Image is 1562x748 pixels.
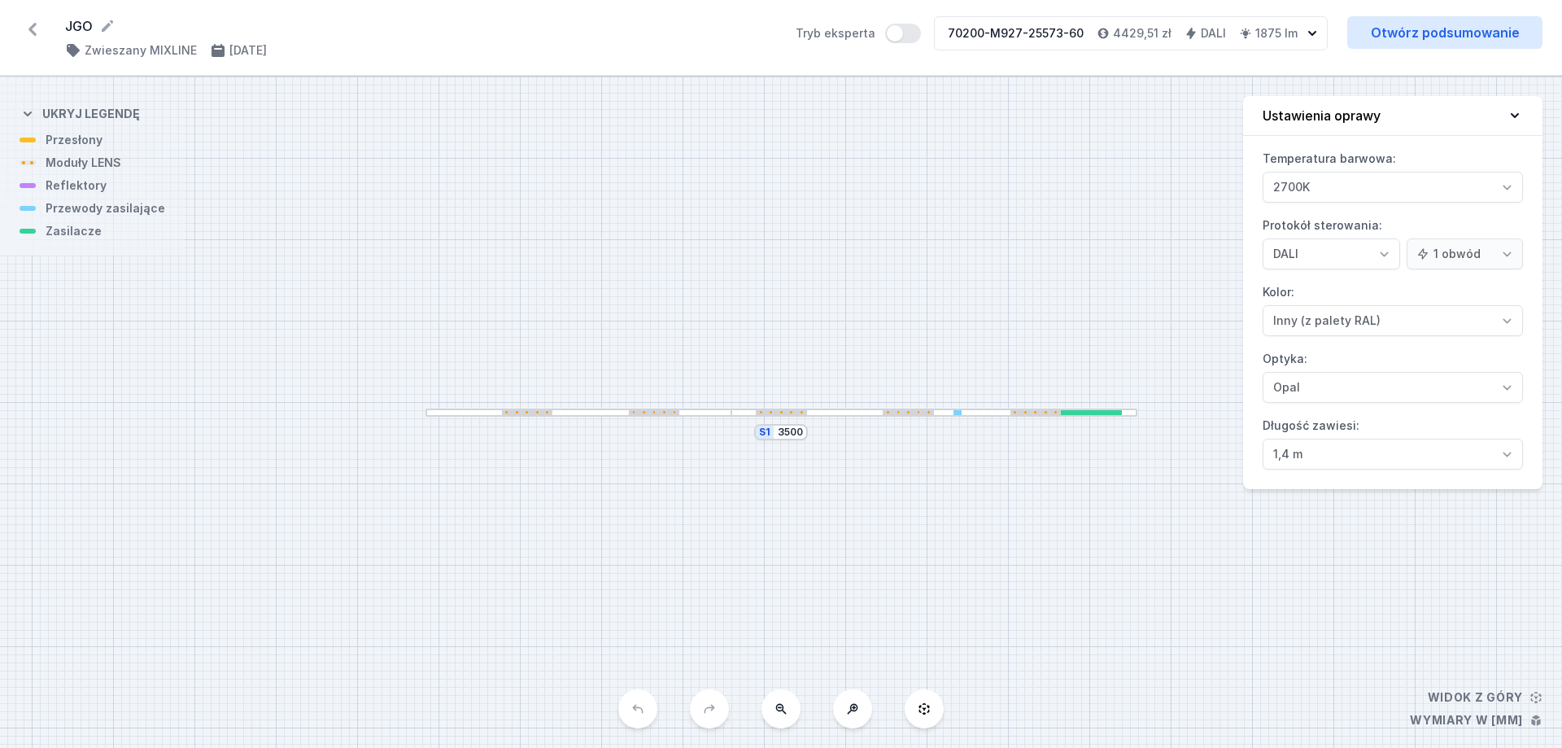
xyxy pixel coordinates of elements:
[934,16,1328,50] button: 70200-M927-25573-604429,51 złDALI1875 lm
[1263,238,1400,269] select: Protokół sterowania:
[1113,25,1171,42] h4: 4429,51 zł
[1263,372,1523,403] select: Optyka:
[99,18,116,34] button: Edytuj nazwę projektu
[229,42,267,59] h4: [DATE]
[1263,346,1523,403] label: Optyka:
[948,25,1084,42] div: 70200-M927-25573-60
[1347,16,1542,49] a: Otwórz podsumowanie
[20,93,140,132] button: Ukryj legendę
[1243,96,1542,136] button: Ustawienia oprawy
[1263,172,1523,203] select: Temperatura barwowa:
[885,24,921,43] button: Tryb eksperta
[1255,25,1298,42] h4: 1875 lm
[85,42,197,59] h4: Zwieszany MIXLINE
[1407,238,1523,269] select: Protokół sterowania:
[1263,146,1523,203] label: Temperatura barwowa:
[1263,279,1523,336] label: Kolor:
[1263,212,1523,269] label: Protokół sterowania:
[1263,413,1523,470] label: Długość zawiesi:
[1263,439,1523,470] select: Długość zawiesi:
[1201,25,1226,42] h4: DALI
[42,106,140,122] h4: Ukryj legendę
[1263,106,1381,125] h4: Ustawienia oprawy
[65,16,776,36] form: JGO
[1263,305,1523,336] select: Kolor:
[796,24,921,43] label: Tryb eksperta
[777,426,803,439] input: Wymiar [mm]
